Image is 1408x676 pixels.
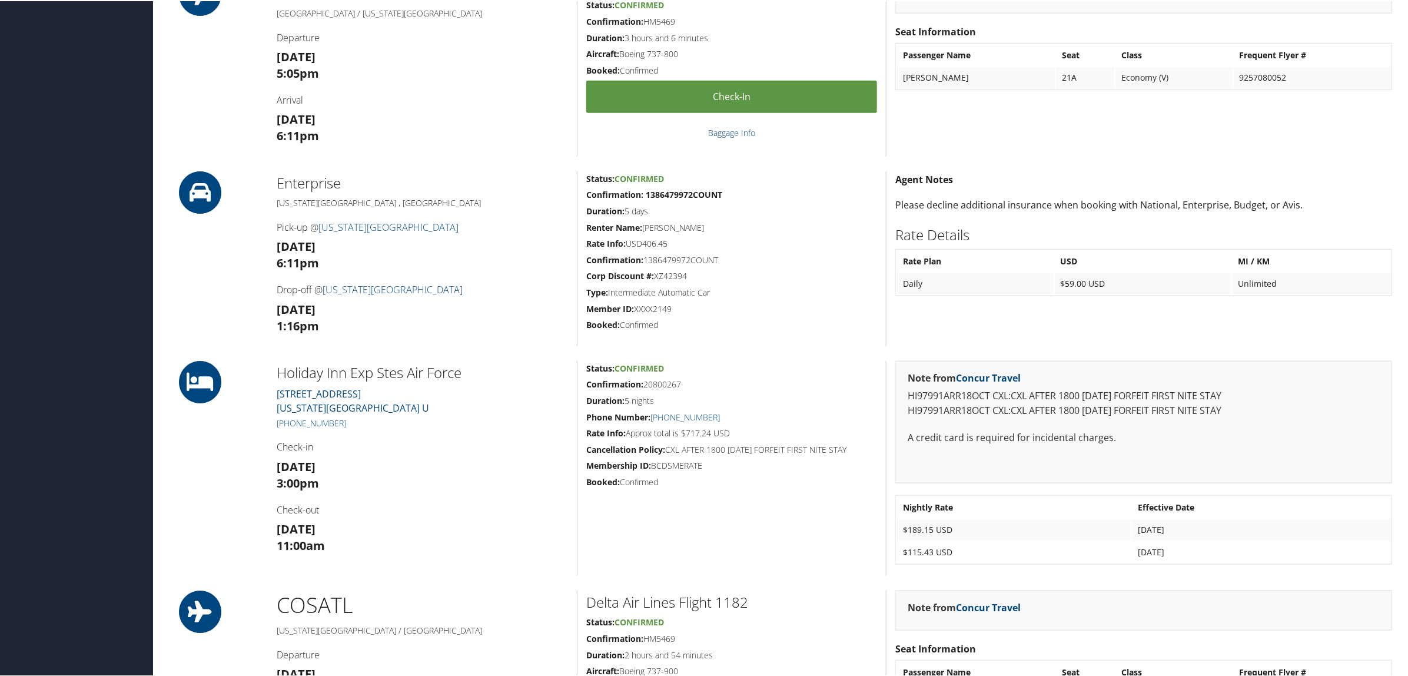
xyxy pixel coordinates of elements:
[586,253,877,265] h5: 1386479972COUNT
[277,317,319,333] strong: 1:16pm
[586,47,619,58] strong: Aircraft:
[586,204,877,216] h5: 5 days
[650,410,720,422] a: [PHONE_NUMBER]
[277,589,568,619] h1: COS ATL
[586,64,620,75] strong: Booked:
[895,172,953,185] strong: Agent Notes
[586,459,651,470] strong: Membership ID:
[586,269,877,281] h5: XZ42394
[897,518,1131,539] td: $189.15 USD
[277,92,568,105] h4: Arrival
[277,172,568,192] h2: Enterprise
[897,44,1055,65] th: Passenger Name
[277,282,568,295] h4: Drop-off @
[586,237,877,248] h5: USD406.45
[323,282,463,295] a: [US_STATE][GEOGRAPHIC_DATA]
[277,624,568,635] h5: [US_STATE][GEOGRAPHIC_DATA] / [GEOGRAPHIC_DATA]
[277,30,568,43] h4: Departure
[586,664,877,676] h5: Boeing 737-900
[277,439,568,452] h4: Check-in
[586,318,877,330] h5: Confirmed
[1055,272,1231,293] td: $59.00 USD
[277,416,346,428] a: [PHONE_NUMBER]
[318,220,459,233] a: [US_STATE][GEOGRAPHIC_DATA]
[277,300,316,316] strong: [DATE]
[1132,518,1390,539] td: [DATE]
[277,220,568,233] h4: Pick-up @
[586,377,877,389] h5: 20800267
[586,591,877,611] h2: Delta Air Lines Flight 1182
[897,272,1054,293] td: Daily
[1056,44,1114,65] th: Seat
[586,394,877,406] h5: 5 nights
[277,386,429,413] a: [STREET_ADDRESS][US_STATE][GEOGRAPHIC_DATA] U
[586,172,615,183] strong: Status:
[586,31,625,42] strong: Duration:
[586,31,877,43] h5: 3 hours and 6 minutes
[1115,44,1233,65] th: Class
[1234,44,1390,65] th: Frequent Flyer #
[586,318,620,329] strong: Booked:
[897,541,1131,562] td: $115.43 USD
[1132,541,1390,562] td: [DATE]
[615,362,664,373] span: Confirmed
[897,66,1055,87] td: [PERSON_NAME]
[956,600,1021,613] a: Concur Travel
[277,48,316,64] strong: [DATE]
[586,188,722,199] strong: Confirmation: 1386479972COUNT
[586,269,654,280] strong: Corp Discount #:
[586,377,643,389] strong: Confirmation:
[586,459,877,470] h5: BCDSMERATE
[895,24,976,37] strong: Seat Information
[277,502,568,515] h4: Check-out
[586,15,877,26] h5: HM5469
[1232,250,1390,271] th: MI / KM
[277,237,316,253] strong: [DATE]
[277,127,319,143] strong: 6:11pm
[586,362,615,373] strong: Status:
[586,302,877,314] h5: XXXX2149
[277,110,316,126] strong: [DATE]
[908,387,1380,417] p: HI97991ARR18OCT CXL:CXL AFTER 1800 [DATE] FORFEIT FIRST NITE STAY HI97991ARR18OCT CXL:CXL AFTER 1...
[277,647,568,660] h4: Departure
[586,410,650,422] strong: Phone Number:
[277,6,568,18] h5: [GEOGRAPHIC_DATA] / [US_STATE][GEOGRAPHIC_DATA]
[586,79,877,112] a: Check-in
[277,362,568,382] h2: Holiday Inn Exp Stes Air Force
[277,254,319,270] strong: 6:11pm
[615,172,664,183] span: Confirmed
[586,648,625,660] strong: Duration:
[277,474,319,490] strong: 3:00pm
[586,426,626,438] strong: Rate Info:
[956,370,1021,383] a: Concur Travel
[908,600,1021,613] strong: Note from
[586,648,877,660] h5: 2 hours and 54 minutes
[586,664,619,675] strong: Aircraft:
[908,370,1021,383] strong: Note from
[586,237,626,248] strong: Rate Info:
[586,443,877,455] h5: CXL AFTER 1800 [DATE] FORFEIT FIRST NITE STAY
[586,253,643,264] strong: Confirmation:
[1234,66,1390,87] td: 9257080052
[897,496,1131,517] th: Nightly Rate
[586,632,643,643] strong: Confirmation:
[1132,496,1390,517] th: Effective Date
[586,475,620,486] strong: Booked:
[586,204,625,216] strong: Duration:
[895,197,1392,212] p: Please decline additional insurance when booking with National, Enterprise, Budget, or Avis.
[586,475,877,487] h5: Confirmed
[586,47,877,59] h5: Boeing 737-800
[708,126,755,137] a: Baggage Info
[895,641,976,654] strong: Seat Information
[908,429,1380,445] p: A credit card is required for incidental charges.
[277,64,319,80] strong: 5:05pm
[586,302,634,313] strong: Member ID:
[586,426,877,438] h5: Approx total is $717.24 USD
[586,632,877,644] h5: HM5469
[586,221,642,232] strong: Renter Name:
[895,224,1392,244] h2: Rate Details
[586,286,608,297] strong: Type:
[277,536,325,552] strong: 11:00am
[586,64,877,75] h5: Confirmed
[586,615,615,627] strong: Status:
